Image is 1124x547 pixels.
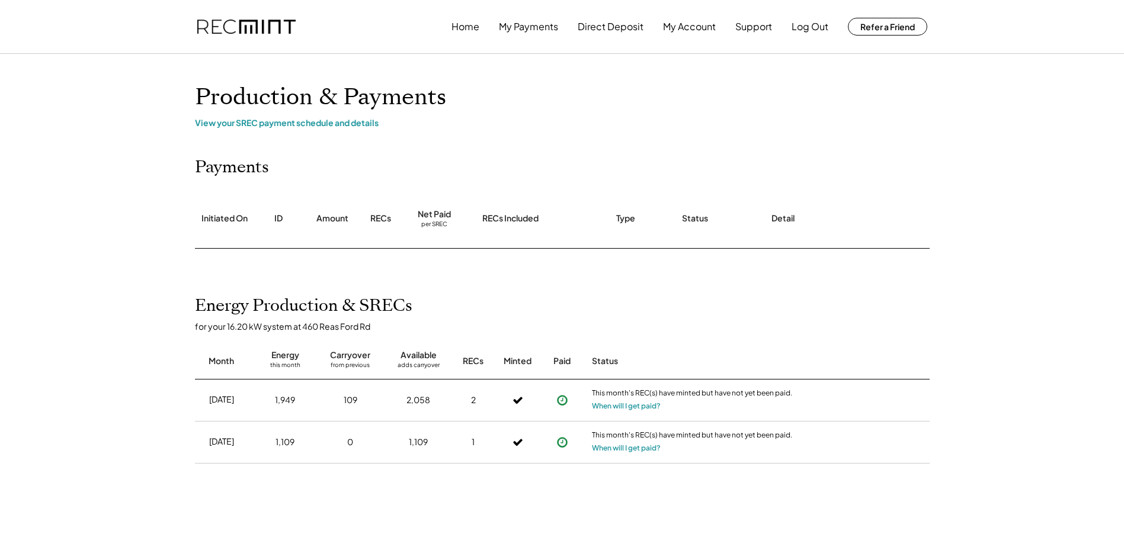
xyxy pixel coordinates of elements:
[848,18,927,36] button: Refer a Friend
[195,321,942,332] div: for your 16.20 kW system at 460 Reas Ford Rd
[409,436,428,448] div: 1,109
[197,20,296,34] img: recmint-logotype%403x.png
[792,15,828,38] button: Log Out
[482,213,539,224] div: RECs Included
[421,220,447,229] div: per SREC
[663,15,716,38] button: My Account
[451,15,479,38] button: Home
[330,349,370,361] div: Carryover
[553,355,571,367] div: Paid
[735,15,772,38] button: Support
[316,213,348,224] div: Amount
[195,117,930,128] div: View your SREC payment schedule and details
[616,213,635,224] div: Type
[276,436,294,448] div: 1,109
[370,213,391,224] div: RECs
[771,213,795,224] div: Detail
[471,394,476,406] div: 2
[406,394,430,406] div: 2,058
[195,83,930,111] h1: Production & Payments
[201,213,248,224] div: Initiated On
[275,394,295,406] div: 1,949
[418,208,451,220] div: Net Paid
[344,394,357,406] div: 109
[592,355,793,367] div: Status
[331,361,370,373] div: from previous
[504,355,531,367] div: Minted
[578,15,643,38] button: Direct Deposit
[553,433,571,451] button: Payment approved, but not yet initiated.
[347,436,353,448] div: 0
[274,213,283,224] div: ID
[398,361,440,373] div: adds carryover
[472,436,475,448] div: 1
[209,394,234,406] div: [DATE]
[592,400,661,412] button: When will I get paid?
[499,15,558,38] button: My Payments
[195,157,269,178] h2: Payments
[463,355,483,367] div: RECs
[553,391,571,409] button: Payment approved, but not yet initiated.
[401,349,437,361] div: Available
[270,361,300,373] div: this month
[682,213,708,224] div: Status
[209,436,234,448] div: [DATE]
[209,355,234,367] div: Month
[592,388,793,400] div: This month's REC(s) have minted but have not yet been paid.
[592,442,661,454] button: When will I get paid?
[195,296,412,316] h2: Energy Production & SRECs
[271,349,299,361] div: Energy
[592,430,793,442] div: This month's REC(s) have minted but have not yet been paid.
